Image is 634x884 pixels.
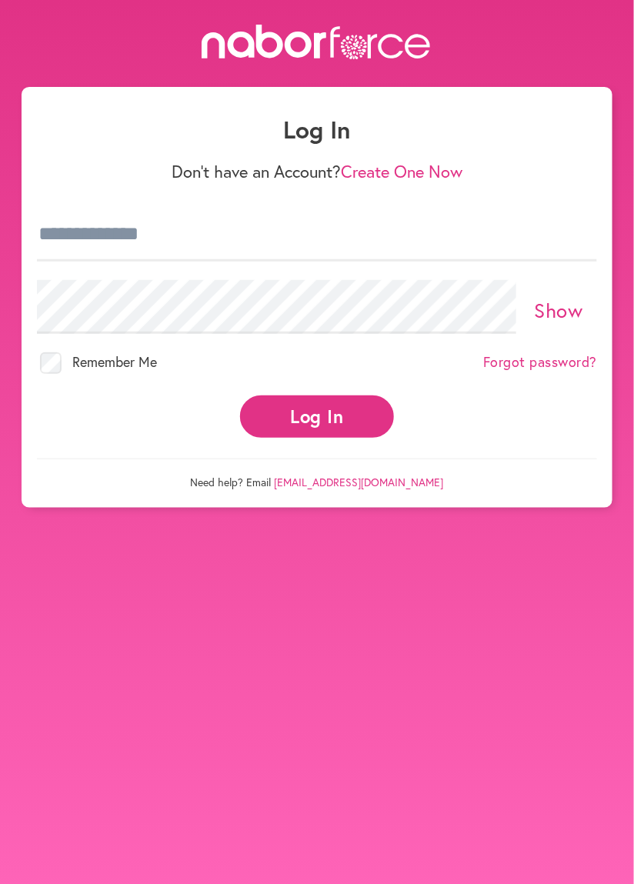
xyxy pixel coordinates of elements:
a: Create One Now [341,160,462,182]
p: Need help? Email [37,459,597,489]
p: Don't have an Account? [37,162,597,182]
h1: Log In [37,115,597,144]
a: Show [535,297,583,323]
a: Forgot password? [483,354,597,371]
a: [EMAIL_ADDRESS][DOMAIN_NAME] [275,475,444,489]
span: Remember Me [72,352,157,371]
button: Log In [240,395,394,438]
